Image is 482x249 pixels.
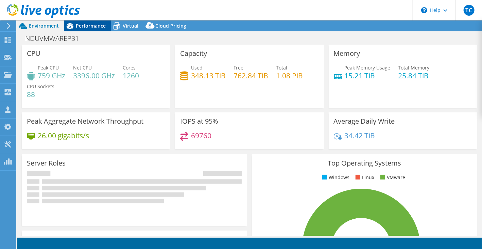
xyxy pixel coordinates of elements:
[76,22,106,29] span: Performance
[29,22,59,29] span: Environment
[421,7,427,13] svg: \n
[379,174,405,181] li: VMware
[276,64,287,71] span: Total
[191,64,203,71] span: Used
[191,132,211,139] h4: 69760
[257,159,472,167] h3: Top Operating Systems
[27,118,143,125] h3: Peak Aggregate Network Throughput
[234,72,268,79] h4: 762.84 TiB
[73,72,115,79] h4: 3396.00 GHz
[27,91,54,98] h4: 88
[180,50,207,57] h3: Capacity
[27,50,40,57] h3: CPU
[398,64,430,71] span: Total Memory
[345,64,391,71] span: Peak Memory Usage
[27,83,54,90] span: CPU Sockets
[180,118,218,125] h3: IOPS at 95%
[38,132,89,139] h4: 26.00 gigabits/s
[234,64,243,71] span: Free
[123,22,138,29] span: Virtual
[345,132,375,139] h4: 34.42 TiB
[398,72,430,79] h4: 25.84 TiB
[27,159,66,167] h3: Server Roles
[38,64,59,71] span: Peak CPU
[191,72,226,79] h4: 348.13 TiB
[123,72,139,79] h4: 1260
[38,72,65,79] h4: 759 GHz
[321,174,349,181] li: Windows
[22,35,89,42] h1: NDUVMWAREP31
[155,22,186,29] span: Cloud Pricing
[334,50,360,57] h3: Memory
[73,64,92,71] span: Net CPU
[354,174,374,181] li: Linux
[276,72,303,79] h4: 1.08 PiB
[345,72,391,79] h4: 15.21 TiB
[334,118,395,125] h3: Average Daily Write
[123,64,136,71] span: Cores
[464,5,475,16] span: TC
